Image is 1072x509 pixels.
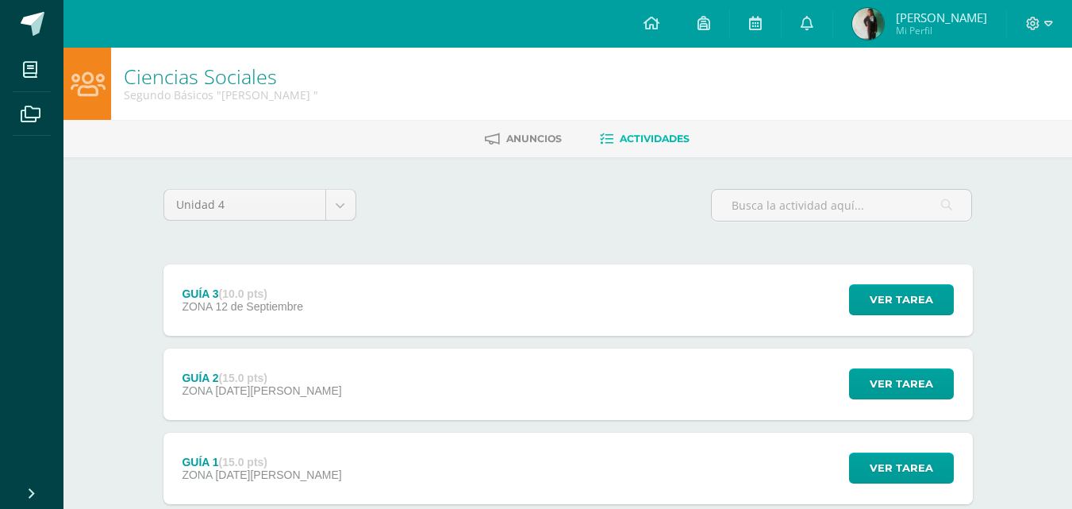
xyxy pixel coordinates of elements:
span: 12 de Septiembre [215,300,303,313]
a: Anuncios [485,126,562,152]
span: Anuncios [506,133,562,145]
span: Unidad 4 [176,190,313,220]
button: Ver tarea [849,284,954,315]
a: Actividades [600,126,690,152]
span: Mi Perfil [896,24,987,37]
a: Unidad 4 [164,190,355,220]
span: ZONA [182,384,212,397]
input: Busca la actividad aquí... [712,190,971,221]
button: Ver tarea [849,453,954,484]
strong: (15.0 pts) [219,372,267,384]
div: GUÍA 1 [182,456,341,469]
img: 6a95a4a1674ec88d8bafb1db3b971fb2.png [852,8,884,40]
h1: Ciencias Sociales [124,65,318,87]
strong: (10.0 pts) [219,287,267,300]
span: [DATE][PERSON_NAME] [215,384,341,397]
span: ZONA [182,469,212,481]
strong: (15.0 pts) [219,456,267,469]
div: GUÍA 3 [182,287,303,300]
span: Ver tarea [870,369,933,399]
span: [PERSON_NAME] [896,10,987,25]
button: Ver tarea [849,368,954,399]
span: Ver tarea [870,285,933,314]
span: Actividades [620,133,690,145]
span: Ver tarea [870,453,933,483]
span: [DATE][PERSON_NAME] [215,469,341,481]
span: ZONA [182,300,212,313]
a: Ciencias Sociales [124,63,277,90]
div: Segundo Básicos 'Miguel Angel ' [124,87,318,102]
div: GUÍA 2 [182,372,341,384]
